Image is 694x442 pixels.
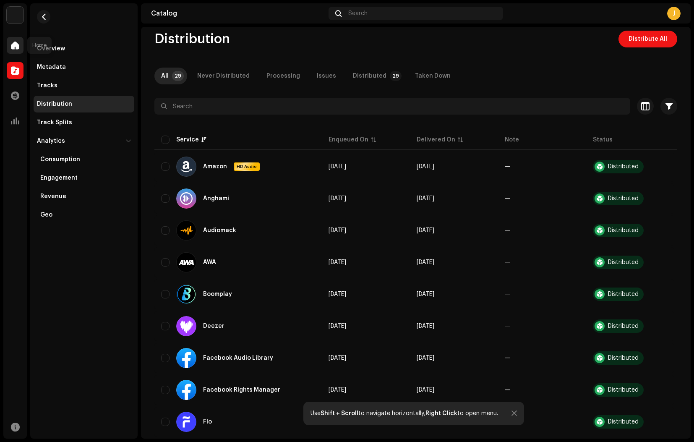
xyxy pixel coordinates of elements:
div: Distributed [608,164,639,170]
re-a-table-badge: — [505,323,510,329]
re-m-nav-item: Distribution [34,96,134,112]
re-m-nav-dropdown: Analytics [34,133,134,223]
div: AWA [203,259,216,265]
div: Overview [37,45,65,52]
div: All [161,68,169,84]
div: Distributed [608,196,639,201]
span: Oct 8, 2025 [417,355,434,361]
re-m-nav-item: Track Splits [34,114,134,131]
div: Processing [266,68,300,84]
div: Distributed [353,68,386,84]
div: Amazon [203,164,227,170]
div: Facebook Audio Library [203,355,273,361]
div: Distributed [608,259,639,265]
span: Oct 8, 2025 [329,355,346,361]
div: Audiomack [203,228,236,233]
div: Metadata [37,64,66,71]
re-m-nav-item: Tracks [34,77,134,94]
span: Oct 8, 2025 [329,228,346,233]
div: Distributed [608,323,639,329]
span: Distribute All [629,31,667,47]
div: Catalog [151,10,325,17]
re-a-table-badge: — [505,387,510,393]
div: Deezer [203,323,224,329]
div: Distributed [608,387,639,393]
re-a-table-badge: — [505,164,510,170]
re-m-nav-item: Geo [34,207,134,223]
strong: Shift + Scroll [321,411,358,416]
div: Never Distributed [197,68,250,84]
div: Geo [40,212,52,218]
input: Search [154,98,630,115]
span: Oct 8, 2025 [329,387,346,393]
div: Issues [317,68,336,84]
strong: Right Click [425,411,457,416]
span: Oct 8, 2025 [417,164,434,170]
span: Oct 8, 2025 [329,291,346,297]
div: Engagement [40,175,78,181]
re-a-table-badge: — [505,228,510,233]
span: Oct 8, 2025 [417,387,434,393]
re-a-table-badge: — [505,259,510,265]
span: Search [348,10,368,17]
span: Distribution [154,31,230,47]
div: Delivered On [417,136,455,144]
re-m-nav-item: Metadata [34,59,134,76]
span: Oct 8, 2025 [417,259,434,265]
div: Distributed [608,419,639,425]
div: Use to navigate horizontally, to open menu. [310,410,498,417]
re-a-table-badge: — [505,291,510,297]
p-badge: 29 [172,71,184,81]
span: Oct 8, 2025 [417,323,434,329]
span: Oct 8, 2025 [417,196,434,201]
div: Analytics [37,138,65,144]
p-badge: 29 [390,71,402,81]
span: Oct 8, 2025 [329,196,346,201]
div: Boomplay [203,291,232,297]
re-m-nav-item: Revenue [34,188,134,205]
div: Service [176,136,199,144]
div: Track Splits [37,119,72,126]
re-a-table-badge: — [505,355,510,361]
div: J [667,7,681,20]
re-a-table-badge: — [505,196,510,201]
div: Distributed [608,355,639,361]
re-m-nav-item: Overview [34,40,134,57]
span: Oct 8, 2025 [329,259,346,265]
img: acab2465-393a-471f-9647-fa4d43662784 [7,7,23,24]
div: Taken Down [415,68,451,84]
div: Distributed [608,228,639,233]
div: Distribution [37,101,72,107]
div: Consumption [40,156,80,163]
div: Flo [203,419,212,425]
button: Distribute All [618,31,677,47]
re-m-nav-item: Consumption [34,151,134,168]
span: Oct 8, 2025 [329,323,346,329]
div: Anghami [203,196,229,201]
div: Tracks [37,82,57,89]
span: Oct 8, 2025 [417,228,434,233]
span: Oct 8, 2025 [417,291,434,297]
span: Oct 8, 2025 [329,164,346,170]
div: Enqueued On [329,136,368,144]
div: Distributed [608,291,639,297]
span: HD Audio [235,164,259,170]
div: Facebook Rights Manager [203,387,280,393]
div: Revenue [40,193,66,200]
re-m-nav-item: Engagement [34,170,134,186]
